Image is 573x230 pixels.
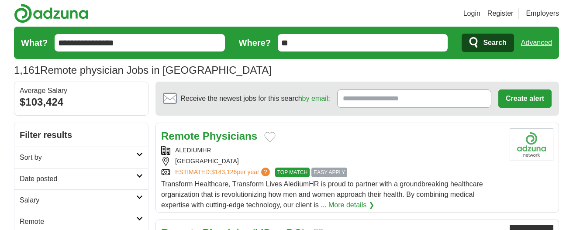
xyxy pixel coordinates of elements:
[328,200,374,210] a: More details ❯
[161,146,503,155] div: ALEDIUMHR
[483,34,506,51] span: Search
[20,152,136,163] h2: Sort by
[21,36,48,49] label: What?
[463,8,480,19] a: Login
[498,89,552,108] button: Create alert
[526,8,559,19] a: Employers
[14,3,88,23] img: Adzuna logo
[20,87,143,94] div: Average Salary
[487,8,514,19] a: Register
[14,64,272,76] h1: Remote physician Jobs in [GEOGRAPHIC_DATA]
[521,34,552,51] a: Advanced
[161,130,200,142] strong: Remote
[239,36,271,49] label: Where?
[161,130,257,142] a: Remote Physicians
[275,168,310,177] span: TOP MATCH
[14,147,148,168] a: Sort by
[311,168,347,177] span: EASY APPLY
[14,168,148,189] a: Date posted
[14,189,148,211] a: Salary
[302,95,328,102] a: by email
[161,180,483,209] span: Transform Healthcare, Transform Lives AlediumHR is proud to partner with a groundbreaking healthc...
[20,174,136,184] h2: Date posted
[20,195,136,206] h2: Salary
[175,168,272,177] a: ESTIMATED:$143,126per year?
[14,123,148,147] h2: Filter results
[462,34,514,52] button: Search
[161,157,503,166] div: [GEOGRAPHIC_DATA]
[20,216,136,227] h2: Remote
[20,94,143,110] div: $103,424
[264,132,276,142] button: Add to favorite jobs
[180,93,330,104] span: Receive the newest jobs for this search :
[510,128,553,161] img: Company logo
[203,130,257,142] strong: Physicians
[261,168,270,176] span: ?
[211,168,237,175] span: $143,126
[14,62,40,78] span: 1,161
